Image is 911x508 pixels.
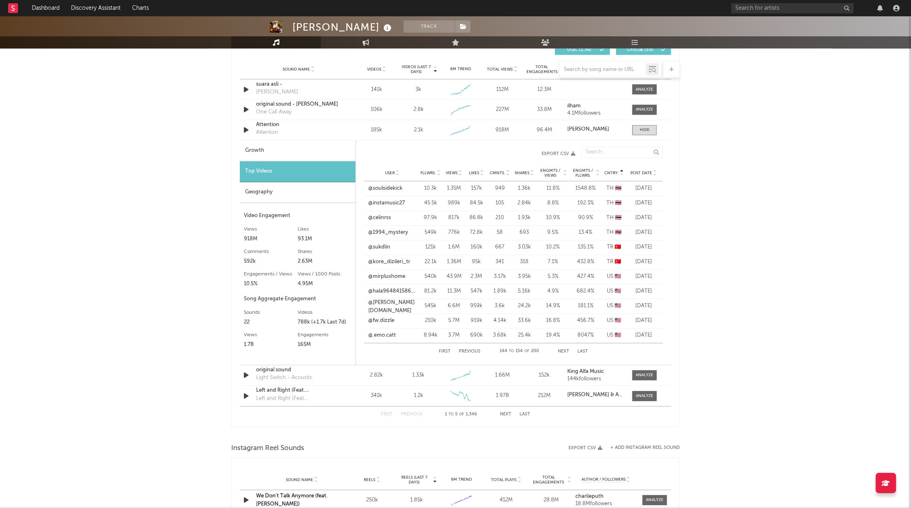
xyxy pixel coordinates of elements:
[368,299,416,315] a: @[PERSON_NAME][DOMAIN_NAME]
[256,121,341,129] div: Attention
[445,288,463,296] div: 11.3M
[244,280,298,289] div: 10.5%
[539,214,567,222] div: 10.9 %
[628,214,659,222] div: [DATE]
[628,288,659,296] div: [DATE]
[484,126,522,135] div: 918M
[368,258,410,266] a: @kore_dizileri_tr
[615,318,621,324] span: 🇺🇸
[420,244,441,252] div: 121k
[381,413,393,417] button: First
[256,88,298,96] div: [PERSON_NAME]
[298,280,352,289] div: 4.95M
[628,317,659,325] div: [DATE]
[298,308,352,318] div: Videos
[364,478,375,483] span: Reels
[441,477,482,483] div: 6M Trend
[256,395,341,403] div: Left and Right (Feat. [PERSON_NAME] of BTS)
[615,201,622,206] span: 🇹🇭
[604,332,624,340] div: US
[571,273,600,281] div: 427.4 %
[615,333,621,338] span: 🇺🇸
[256,80,341,89] a: suara asli - ㅤ
[615,274,621,280] span: 🇺🇸
[449,413,454,417] span: to
[628,273,659,281] div: [DATE]
[416,86,421,94] div: 3k
[568,104,581,109] strong: ilham
[420,317,441,325] div: 210k
[575,494,637,500] a: charlieputh
[539,169,562,178] span: Engmts / Views
[231,444,304,453] span: Instagram Reel Sounds
[445,214,463,222] div: 817k
[445,185,463,193] div: 1.35M
[490,273,510,281] div: 3.17k
[571,288,600,296] div: 682.4 %
[420,332,441,340] div: 8.94k
[256,366,341,375] div: original sound
[490,302,510,311] div: 3.6k
[615,289,621,294] span: 🇺🇸
[467,288,486,296] div: 547k
[256,387,341,395] div: Left and Right (Feat. [PERSON_NAME] of BTS)
[514,229,535,237] div: 693
[520,413,530,417] button: Last
[531,475,567,485] span: Total Engagements
[256,101,341,109] div: original sound - [PERSON_NAME]
[568,393,624,398] a: [PERSON_NAME] & AbjkMRstY & BTS
[484,86,522,94] div: 112M
[368,244,390,252] a: @sukdlin
[420,185,441,193] div: 10.3k
[628,229,659,237] div: [DATE]
[491,478,517,483] span: Total Plays
[244,211,352,221] div: Video Engagement
[615,304,621,309] span: 🇺🇸
[571,169,595,178] span: Engmts / Fllwrs.
[244,331,298,340] div: Views
[244,270,298,280] div: Engagements / Views
[555,44,610,55] button: UGC(1.3k)
[604,171,619,176] span: Cntry.
[484,392,522,400] div: 1.97B
[571,317,600,325] div: 456.7 %
[604,185,624,193] div: TH
[558,350,570,354] button: Next
[514,332,535,340] div: 25.4k
[401,413,422,417] button: Previous
[484,106,522,114] div: 227M
[368,273,405,281] a: @mirplushome
[628,200,659,208] div: [DATE]
[368,288,416,296] a: @hala964841586ski
[490,229,510,237] div: 58
[490,200,510,208] div: 105
[446,171,458,176] span: Views
[358,392,396,400] div: 341k
[571,185,600,193] div: 1548.8 %
[568,369,624,375] a: King Alfa Music
[240,182,356,203] div: Geography
[358,106,396,114] div: 106k
[352,497,392,505] div: 250k
[420,273,441,281] div: 540k
[539,258,567,266] div: 7.1 %
[604,302,624,311] div: US
[414,126,423,135] div: 2.1k
[526,86,564,94] div: 12.3M
[571,229,600,237] div: 13.4 %
[490,244,510,252] div: 667
[445,302,463,311] div: 6.6M
[604,200,624,208] div: TH
[298,318,352,328] div: 788k (+1.7k Last 7d)
[445,229,463,237] div: 776k
[526,126,564,135] div: 96.4M
[298,270,352,280] div: Views / 1000 Posts
[420,200,441,208] div: 45.5k
[490,288,510,296] div: 1.89k
[420,302,441,311] div: 545k
[539,332,567,340] div: 19.4 %
[490,258,510,266] div: 341
[571,332,600,340] div: 8047 %
[568,446,602,450] button: Export CSV
[484,372,522,380] div: 1.66M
